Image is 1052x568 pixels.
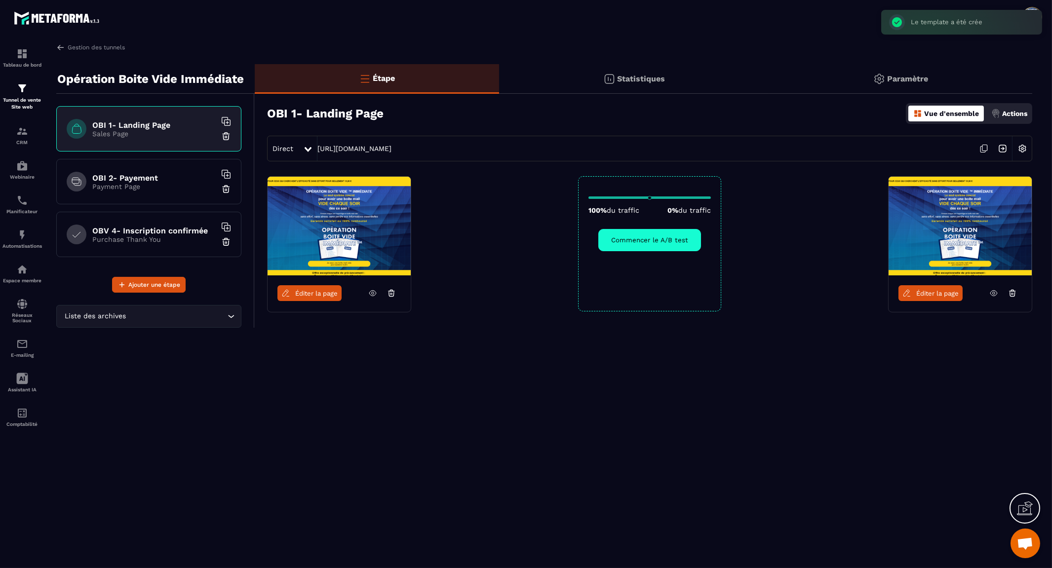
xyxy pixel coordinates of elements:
img: automations [16,264,28,275]
img: formation [16,82,28,94]
p: Vue d'ensemble [924,110,979,117]
p: CRM [2,140,42,145]
a: formationformationCRM [2,118,42,152]
img: logo [14,9,103,27]
img: actions.d6e523a2.png [991,109,1000,118]
img: image [889,177,1032,275]
img: formation [16,125,28,137]
img: email [16,338,28,350]
p: Espace membre [2,278,42,283]
a: automationsautomationsWebinaire [2,152,42,187]
span: Éditer la page [916,290,959,297]
input: Search for option [128,311,225,322]
span: du traffic [678,206,711,214]
p: Purchase Thank You [92,235,216,243]
a: automationsautomationsEspace membre [2,256,42,291]
img: dashboard-orange.40269519.svg [913,109,922,118]
img: accountant [16,407,28,419]
img: trash [221,184,231,194]
a: Éditer la page [277,285,342,301]
button: Commencer le A/B test [598,229,701,251]
p: Tunnel de vente Site web [2,97,42,111]
a: automationsautomationsAutomatisations [2,222,42,256]
h6: OBI 1- Landing Page [92,120,216,130]
p: Tableau de bord [2,62,42,68]
p: Planificateur [2,209,42,214]
a: formationformationTunnel de vente Site web [2,75,42,118]
h6: OBV 4- Inscription confirmée [92,226,216,235]
a: [URL][DOMAIN_NAME] [317,145,391,152]
span: Liste des archives [63,311,128,322]
p: Statistiques [618,74,665,83]
img: image [268,177,411,275]
div: Search for option [56,305,241,328]
img: automations [16,229,28,241]
img: setting-gr.5f69749f.svg [873,73,885,85]
img: scheduler [16,194,28,206]
a: schedulerschedulerPlanificateur [2,187,42,222]
p: E-mailing [2,352,42,358]
h3: OBI 1- Landing Page [267,107,384,120]
p: Étape [373,74,395,83]
img: formation [16,48,28,60]
p: Sales Page [92,130,216,138]
p: Réseaux Sociaux [2,312,42,323]
a: accountantaccountantComptabilité [2,400,42,434]
a: social-networksocial-networkRéseaux Sociaux [2,291,42,331]
p: Opération Boite Vide Immédiate [57,69,244,89]
button: Ajouter une étape [112,277,186,293]
p: Automatisations [2,243,42,249]
h6: OBI 2- Payement [92,173,216,183]
img: automations [16,160,28,172]
img: trash [221,131,231,141]
a: Éditer la page [898,285,963,301]
span: du traffic [607,206,639,214]
p: Actions [1002,110,1027,117]
a: Assistant IA [2,365,42,400]
img: arrow [56,43,65,52]
p: Paramètre [888,74,929,83]
div: Ouvrir le chat [1011,529,1040,558]
img: social-network [16,298,28,310]
a: formationformationTableau de bord [2,40,42,75]
span: Éditer la page [295,290,338,297]
p: 100% [588,206,639,214]
img: trash [221,237,231,247]
p: Assistant IA [2,387,42,392]
span: Ajouter une étape [128,280,180,290]
p: 0% [667,206,711,214]
img: stats.20deebd0.svg [603,73,615,85]
p: Payment Page [92,183,216,190]
p: Webinaire [2,174,42,180]
a: Gestion des tunnels [56,43,125,52]
a: emailemailE-mailing [2,331,42,365]
span: Direct [273,145,293,152]
p: Comptabilité [2,421,42,427]
img: setting-w.858f3a88.svg [1013,139,1032,158]
img: bars-o.4a397970.svg [359,73,371,84]
img: arrow-next.bcc2205e.svg [993,139,1012,158]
